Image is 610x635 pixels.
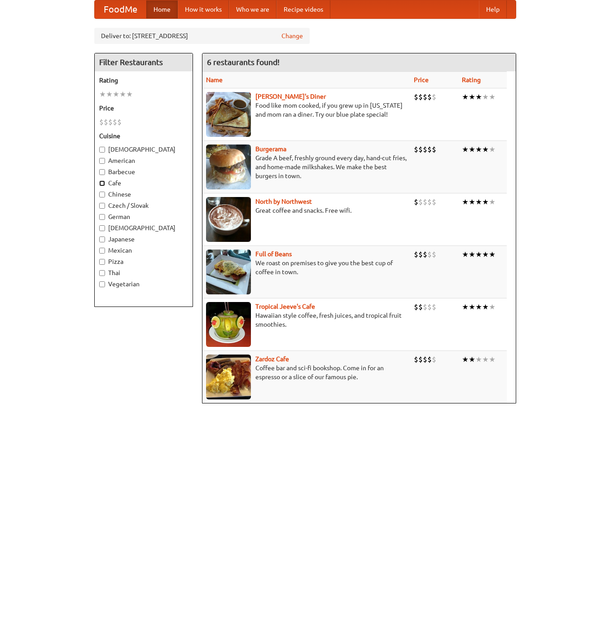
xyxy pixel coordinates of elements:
[423,302,427,312] li: $
[206,302,251,347] img: jeeves.jpg
[475,145,482,154] li: ★
[206,197,251,242] img: north.jpg
[99,192,105,197] input: Chinese
[414,355,418,364] li: $
[95,0,146,18] a: FoodMe
[418,302,423,312] li: $
[99,156,188,165] label: American
[99,201,188,210] label: Czech / Slovak
[94,28,310,44] div: Deliver to: [STREET_ADDRESS]
[427,355,432,364] li: $
[206,311,407,329] p: Hawaiian style coffee, fresh juices, and tropical fruit smoothies.
[99,167,188,176] label: Barbecue
[423,250,427,259] li: $
[99,214,105,220] input: German
[418,355,423,364] li: $
[99,158,105,164] input: American
[475,355,482,364] li: ★
[414,92,418,102] li: $
[99,169,105,175] input: Barbecue
[255,198,312,205] a: North by Northwest
[206,355,251,399] img: zardoz.jpg
[489,92,496,102] li: ★
[104,117,108,127] li: $
[99,270,105,276] input: Thai
[469,355,475,364] li: ★
[427,250,432,259] li: $
[469,197,475,207] li: ★
[418,145,423,154] li: $
[99,131,188,140] h5: Cuisine
[99,179,188,188] label: Cafe
[414,145,418,154] li: $
[475,302,482,312] li: ★
[489,145,496,154] li: ★
[475,197,482,207] li: ★
[427,197,432,207] li: $
[281,31,303,40] a: Change
[99,268,188,277] label: Thai
[462,92,469,102] li: ★
[475,250,482,259] li: ★
[414,302,418,312] li: $
[99,259,105,265] input: Pizza
[206,250,251,294] img: beans.jpg
[255,145,286,153] a: Burgerama
[99,89,106,99] li: ★
[99,117,104,127] li: $
[126,89,133,99] li: ★
[432,250,436,259] li: $
[432,355,436,364] li: $
[414,250,418,259] li: $
[95,53,193,71] h4: Filter Restaurants
[423,92,427,102] li: $
[99,147,105,153] input: [DEMOGRAPHIC_DATA]
[432,197,436,207] li: $
[423,355,427,364] li: $
[469,250,475,259] li: ★
[427,92,432,102] li: $
[469,302,475,312] li: ★
[229,0,276,18] a: Who we are
[462,145,469,154] li: ★
[482,355,489,364] li: ★
[255,93,326,100] a: [PERSON_NAME]'s Diner
[99,280,188,289] label: Vegetarian
[489,250,496,259] li: ★
[99,76,188,85] h5: Rating
[462,250,469,259] li: ★
[99,257,188,266] label: Pizza
[479,0,507,18] a: Help
[427,302,432,312] li: $
[99,236,105,242] input: Japanese
[432,92,436,102] li: $
[423,145,427,154] li: $
[99,235,188,244] label: Japanese
[99,145,188,154] label: [DEMOGRAPHIC_DATA]
[99,203,105,209] input: Czech / Slovak
[99,248,105,254] input: Mexican
[469,145,475,154] li: ★
[255,250,292,258] a: Full of Beans
[255,303,315,310] a: Tropical Jeeve's Cafe
[99,190,188,199] label: Chinese
[432,145,436,154] li: $
[255,355,289,363] a: Zardoz Cafe
[206,363,407,381] p: Coffee bar and sci-fi bookshop. Come in for an espresso or a slice of our famous pie.
[462,302,469,312] li: ★
[462,355,469,364] li: ★
[489,302,496,312] li: ★
[206,206,407,215] p: Great coffee and snacks. Free wifi.
[206,92,251,137] img: sallys.jpg
[418,250,423,259] li: $
[206,153,407,180] p: Grade A beef, freshly ground every day, hand-cut fries, and home-made milkshakes. We make the bes...
[482,302,489,312] li: ★
[113,117,117,127] li: $
[423,197,427,207] li: $
[117,117,122,127] li: $
[462,197,469,207] li: ★
[99,281,105,287] input: Vegetarian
